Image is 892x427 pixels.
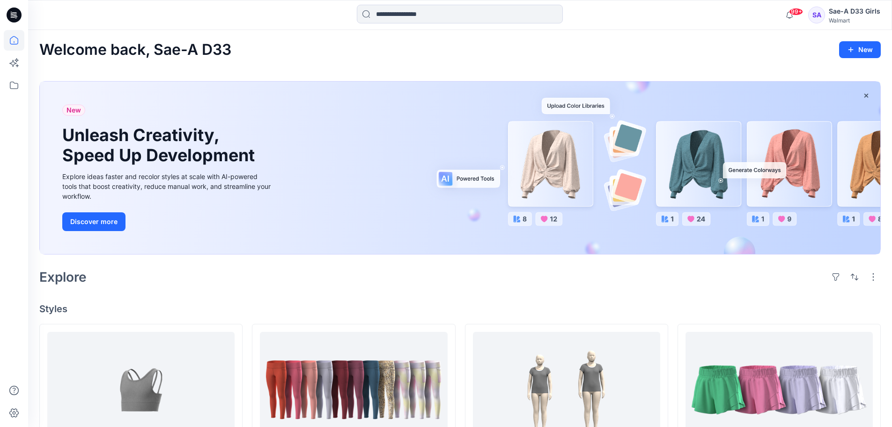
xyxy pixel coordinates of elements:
[829,17,880,24] div: Walmart
[62,212,273,231] a: Discover more
[808,7,825,23] div: SA
[62,212,125,231] button: Discover more
[66,105,81,116] span: New
[839,41,881,58] button: New
[39,41,231,59] h2: Welcome back, Sae-A D33
[39,270,87,285] h2: Explore
[62,125,259,165] h1: Unleash Creativity, Speed Up Development
[789,8,803,15] span: 99+
[39,303,881,315] h4: Styles
[62,172,273,201] div: Explore ideas faster and recolor styles at scale with AI-powered tools that boost creativity, red...
[829,6,880,17] div: Sae-A D33 Girls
